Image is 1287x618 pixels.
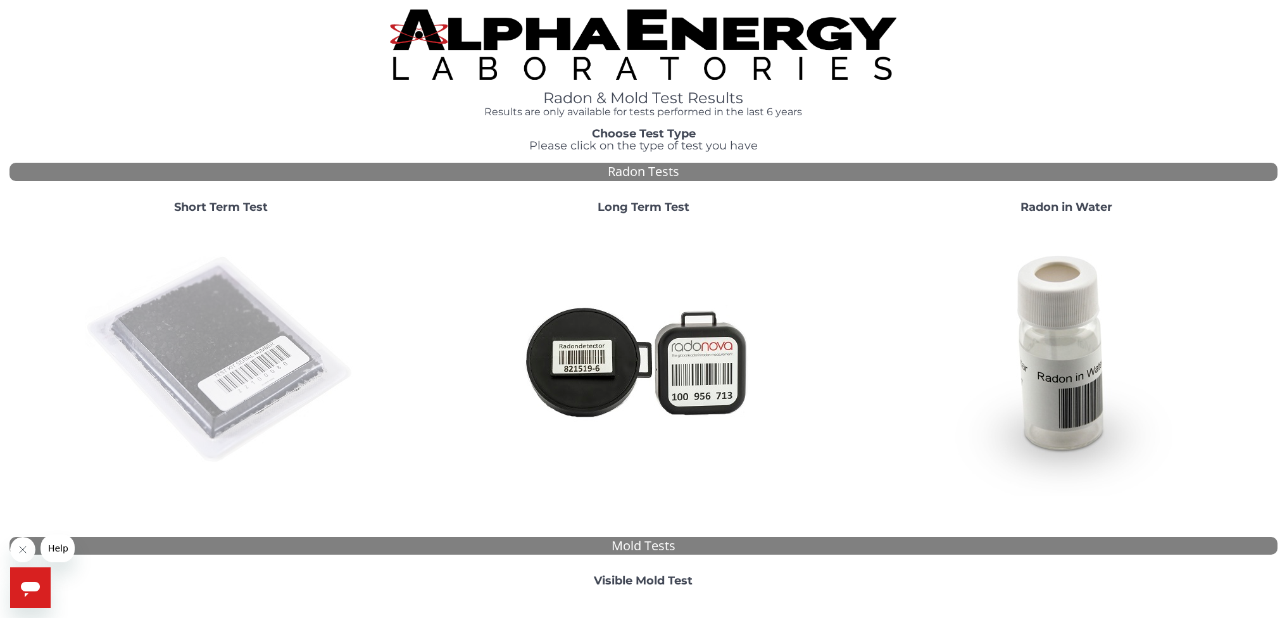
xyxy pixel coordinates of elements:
[390,9,896,80] img: TightCrop.jpg
[598,200,689,214] strong: Long Term Test
[930,224,1202,496] img: RadoninWater.jpg
[592,127,696,141] strong: Choose Test Type
[390,90,897,106] h1: Radon & Mold Test Results
[507,224,779,496] img: Radtrak2vsRadtrak3.jpg
[529,139,758,153] span: Please click on the type of test you have
[85,224,357,496] img: ShortTerm.jpg
[594,574,693,588] strong: Visible Mold Test
[174,200,268,214] strong: Short Term Test
[41,534,75,562] iframe: Message from company
[9,163,1278,181] div: Radon Tests
[1020,200,1112,214] strong: Radon in Water
[10,567,51,608] iframe: Button to launch messaging window
[9,537,1278,555] div: Mold Tests
[10,537,35,562] iframe: Close message
[390,106,897,118] h4: Results are only available for tests performed in the last 6 years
